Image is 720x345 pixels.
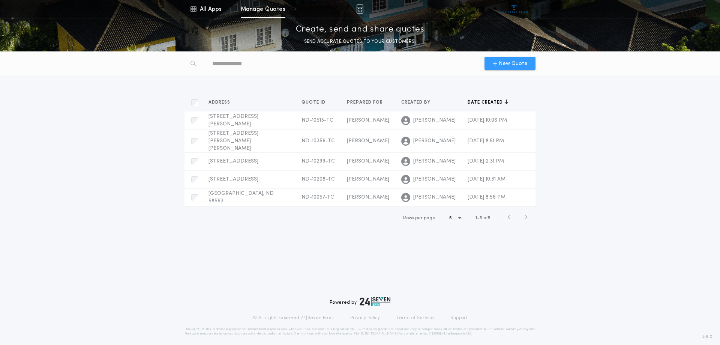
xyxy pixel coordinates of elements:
[208,114,258,127] span: [STREET_ADDRESS][PERSON_NAME]
[403,216,436,220] span: Rows per page:
[468,176,505,182] span: [DATE] 10:31 AM
[401,99,432,105] span: Created by
[208,131,258,151] span: [STREET_ADDRESS][PERSON_NAME][PERSON_NAME]
[296,24,424,36] p: Create, send and share quotes
[301,158,335,164] span: ND-10299-TC
[413,176,456,183] span: [PERSON_NAME]
[396,315,434,321] a: Terms of Service
[475,216,477,220] span: 1
[413,117,456,124] span: [PERSON_NAME]
[413,137,456,145] span: [PERSON_NAME]
[208,99,236,106] button: Address
[208,176,258,182] span: [STREET_ADDRESS]
[304,38,416,45] p: SEND ACCURATE QUOTES TO YOUR CUSTOMERS.
[301,99,327,105] span: Quote ID
[184,327,535,336] p: DISCLAIMER: This estimate is provided for informational purposes only. 24|Seven Fees, a product o...
[468,99,504,105] span: Date created
[468,118,507,123] span: [DATE] 10:06 PM
[484,57,535,70] button: New Quote
[468,99,508,106] button: Date created
[468,158,504,164] span: [DATE] 2:31 PM
[301,176,335,182] span: ND-10208-TC
[356,5,363,14] img: img
[450,315,467,321] a: Support
[330,297,390,306] div: Powered by
[301,118,333,123] span: ND-10513-TC
[301,138,335,144] span: ND-10356-TC
[449,212,464,224] button: 5
[499,60,528,68] span: New Quote
[347,138,389,144] span: [PERSON_NAME]
[350,315,380,321] a: Privacy Policy
[347,99,384,105] span: Prepared for
[208,158,258,164] span: [STREET_ADDRESS]
[413,158,456,165] span: [PERSON_NAME]
[413,194,456,201] span: [PERSON_NAME]
[253,315,334,321] p: © All rights reserved. 24|Seven Fees
[347,194,389,200] span: [PERSON_NAME]
[208,99,232,105] span: Address
[401,99,436,106] button: Created by
[347,176,389,182] span: [PERSON_NAME]
[468,194,505,200] span: [DATE] 8:56 PM
[360,297,390,306] img: logo
[702,333,712,340] span: 3.8.0
[301,99,331,106] button: Quote ID
[480,216,482,220] span: 5
[500,5,528,13] img: vs-icon
[347,118,389,123] span: [PERSON_NAME]
[468,138,504,144] span: [DATE] 8:51 PM
[208,191,274,204] span: [GEOGRAPHIC_DATA], ND 58563
[347,158,389,164] span: [PERSON_NAME]
[483,215,490,221] span: of 5
[361,332,398,335] a: [URL][DOMAIN_NAME]
[301,194,334,200] span: ND-10057-TC
[449,214,452,222] h1: 5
